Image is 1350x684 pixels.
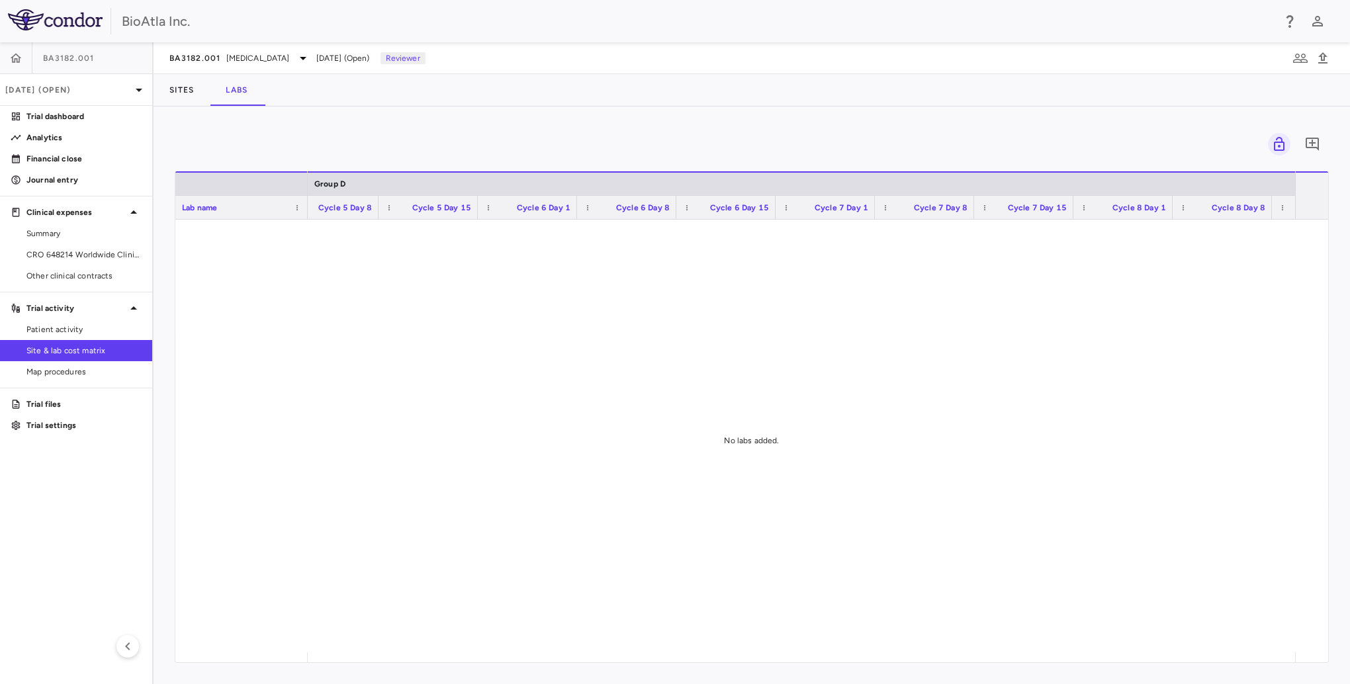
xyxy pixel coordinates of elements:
p: Analytics [26,132,142,144]
span: Cycle 8 Day 1 [1112,203,1166,212]
p: Journal entry [26,174,142,186]
span: Site & lab cost matrix [26,345,142,357]
span: Other clinical contracts [26,270,142,282]
span: Cycle 7 Day 15 [1008,203,1067,212]
span: Cycle 8 Day 8 [1212,203,1265,212]
span: [MEDICAL_DATA] [226,52,290,64]
span: BA3182.001 [169,53,221,64]
span: Cycle 6 Day 15 [710,203,769,212]
p: Trial files [26,398,142,410]
svg: Add comment [1304,136,1320,152]
img: logo-full-SnFGN8VE.png [8,9,103,30]
p: Financial close [26,153,142,165]
p: Trial activity [26,302,126,314]
span: Patient activity [26,323,142,335]
span: Cycle 7 Day 1 [815,203,868,212]
span: Cycle 5 Day 15 [412,203,471,212]
span: Cycle 6 Day 1 [517,203,570,212]
button: Add comment [1301,133,1324,155]
span: Map procedures [26,366,142,378]
div: BioAtla Inc. [122,11,1273,31]
p: Reviewer [381,52,426,64]
span: Group D [314,179,345,189]
span: [DATE] (Open) [316,52,370,64]
button: Labs [210,74,263,106]
span: Lab name [182,203,217,212]
span: Cycle 5 Day 8 [318,203,372,212]
button: Sites [154,74,210,106]
span: Summary [26,228,142,239]
p: Clinical expenses [26,206,126,218]
p: Trial settings [26,419,142,431]
span: Cycle 7 Day 8 [914,203,967,212]
span: Cycle 6 Day 8 [616,203,670,212]
p: Trial dashboard [26,110,142,122]
span: BA3182.001 [43,53,95,64]
span: You do not have permission to lock or unlock grids [1263,133,1290,155]
span: CRO 648214 Worldwide Clinical Trials Holdings, Inc. [26,249,142,261]
p: [DATE] (Open) [5,84,131,96]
